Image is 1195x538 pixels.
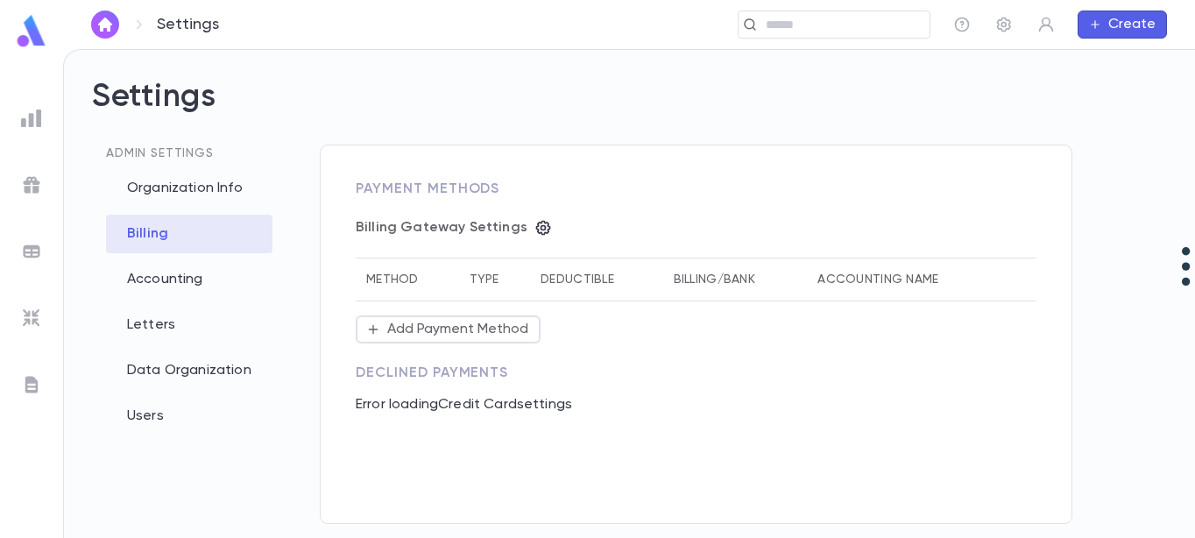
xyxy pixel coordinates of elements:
[106,169,272,208] div: Organization Info
[21,174,42,195] img: campaigns_grey.99e729a5f7ee94e3726e6486bddda8f1.svg
[459,258,531,301] th: Type
[106,260,272,299] div: Accounting
[14,14,49,48] img: logo
[106,351,272,390] div: Data Organization
[356,315,541,343] button: Add Payment Method
[21,308,42,329] img: imports_grey.530a8a0e642e233f2baf0ef88e8c9fcb.svg
[356,219,527,237] p: Billing Gateway Settings
[21,374,42,395] img: letters_grey.7941b92b52307dd3b8a917253454ce1c.svg
[21,241,42,262] img: batches_grey.339ca447c9d9533ef1741baa751efc33.svg
[106,397,272,435] div: Users
[92,78,1167,145] h2: Settings
[356,366,508,380] span: Declined Payments
[1078,11,1167,39] button: Create
[530,258,662,301] th: Deductible
[21,108,42,129] img: reports_grey.c525e4749d1bce6a11f5fe2a8de1b229.svg
[106,306,272,344] div: Letters
[106,215,272,253] div: Billing
[356,182,499,196] span: Payment Methods
[356,258,459,301] th: Method
[106,147,214,159] span: Admin Settings
[95,18,116,32] img: home_white.a664292cf8c1dea59945f0da9f25487c.svg
[356,382,1036,428] p: Error loading Credit Card settings
[157,15,219,34] p: Settings
[807,258,1007,301] th: Accounting Name
[663,258,808,301] th: Billing/Bank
